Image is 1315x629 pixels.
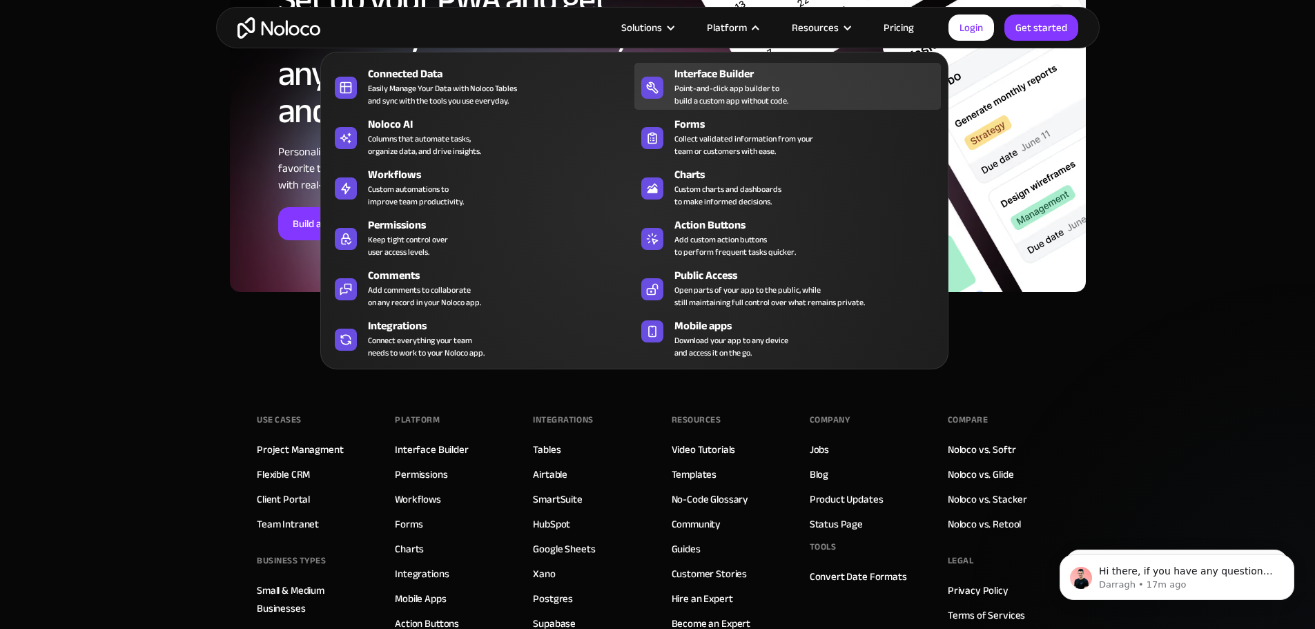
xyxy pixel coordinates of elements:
div: Solutions [604,19,690,37]
a: Status Page [810,515,863,533]
div: Compare [948,409,988,430]
div: Comments [368,267,641,284]
a: Jobs [810,441,829,458]
a: Workflows [395,490,441,508]
div: Columns that automate tasks, organize data, and drive insights. [368,133,481,157]
a: WorkflowsCustom automations toimprove team productivity. [328,164,634,211]
a: Hire an Expert [672,590,733,608]
div: Resources [775,19,866,37]
a: Connected DataEasily Manage Your Data with Noloco Tablesand sync with the tools you use everyday. [328,63,634,110]
div: Permissions [368,217,641,233]
a: Mobile Apps [395,590,446,608]
a: Google Sheets [533,540,595,558]
a: Airtable [533,465,567,483]
div: Platform [707,19,747,37]
a: FormsCollect validated information from yourteam or customers with ease. [634,113,941,160]
a: Charts [395,540,424,558]
a: Project Managment [257,441,343,458]
a: Pricing [866,19,931,37]
div: Custom automations to improve team productivity. [368,183,464,208]
a: Product Updates [810,490,884,508]
a: Login [948,14,994,41]
iframe: Intercom notifications message [1039,525,1315,622]
div: Use Cases [257,409,302,430]
div: Platform [395,409,440,430]
div: Custom charts and dashboards to make informed decisions. [674,183,781,208]
a: Templates [672,465,717,483]
div: Platform [690,19,775,37]
a: Client Portal [257,490,310,508]
div: Noloco AI [368,116,641,133]
a: Noloco vs. Stacker [948,490,1027,508]
a: Guides [672,540,701,558]
a: Flexible CRM [257,465,310,483]
a: Mobile appsDownload your app to any deviceand access it on the go. [634,315,941,362]
a: Team Intranet [257,515,319,533]
div: Resources [792,19,839,37]
a: Public AccessOpen parts of your app to the public, whilestill maintaining full control over what ... [634,264,941,311]
a: Customer Stories [672,565,748,583]
div: Mobile apps [674,318,947,334]
a: CommentsAdd comments to collaborateon any record in your Noloco app. [328,264,634,311]
a: Get started [1004,14,1078,41]
a: Permissions [395,465,447,483]
a: SmartSuite [533,490,583,508]
div: Interface Builder [674,66,947,82]
a: Privacy Policy [948,581,1009,599]
div: Keep tight control over user access levels. [368,233,448,258]
div: Resources [672,409,721,430]
div: BUSINESS TYPES [257,550,326,571]
div: Workflows [368,166,641,183]
a: Small & Medium Businesses [257,581,367,617]
a: IntegrationsConnect everything your teamneeds to work to your Noloco app. [328,315,634,362]
div: Collect validated information from your team or customers with ease. [674,133,813,157]
div: Forms [674,116,947,133]
a: Forms [395,515,422,533]
div: Solutions [621,19,662,37]
a: Convert Date Formats [810,568,907,586]
div: Company [810,409,850,430]
a: Video Tutorials [672,441,736,458]
a: Xano [533,565,555,583]
span: Download your app to any device and access it on the go. [674,334,788,359]
div: Public Access [674,267,947,284]
a: Community [672,515,721,533]
a: Action ButtonsAdd custom action buttonsto perform frequent tasks quicker. [634,214,941,261]
div: Tools [810,536,837,557]
div: Personalize your app, integrate with your favorite tools, and keep your team connected with real-... [278,144,627,193]
div: Open parts of your app to the public, while still maintaining full control over what remains priv... [674,284,865,309]
div: Legal [948,550,974,571]
a: PermissionsKeep tight control overuser access levels. [328,214,634,261]
a: home [237,17,320,39]
div: Point-and-click app builder to build a custom app without code. [674,82,788,107]
a: Build a custom PWA [278,207,393,240]
div: Charts [674,166,947,183]
div: Integrations [368,318,641,334]
nav: Platform [320,32,948,369]
a: Noloco vs. Softr [948,441,1016,458]
div: Easily Manage Your Data with Noloco Tables and sync with the tools you use everyday. [368,82,517,107]
a: Integrations [395,565,449,583]
div: Add comments to collaborate on any record in your Noloco app. [368,284,481,309]
a: ChartsCustom charts and dashboardsto make informed decisions. [634,164,941,211]
a: No-Code Glossary [672,490,749,508]
a: Interface BuilderPoint-and-click app builder tobuild a custom app without code. [634,63,941,110]
div: INTEGRATIONS [533,409,593,430]
div: Add custom action buttons to perform frequent tasks quicker. [674,233,796,258]
a: Blog [810,465,828,483]
div: Action Buttons [674,217,947,233]
a: Postgres [533,590,573,608]
a: Terms of Services [948,606,1025,624]
a: Tables [533,441,561,458]
a: Interface Builder [395,441,468,458]
a: Noloco AIColumns that automate tasks,organize data, and drive insights. [328,113,634,160]
a: Noloco vs. Glide [948,465,1014,483]
div: Connect everything your team needs to work to your Noloco app. [368,334,485,359]
a: Noloco vs. Retool [948,515,1021,533]
div: Connected Data [368,66,641,82]
a: HubSpot [533,515,570,533]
